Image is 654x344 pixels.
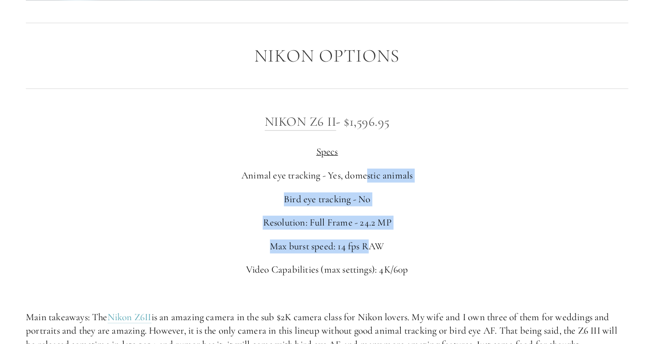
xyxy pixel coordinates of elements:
[26,263,628,277] p: Video Capabilities (max settings): 4K/60p
[26,192,628,206] p: Bird eye tracking - No
[316,145,338,157] span: Specs
[108,311,151,324] a: Nikon Z6II
[26,111,628,132] h3: - $1,596.95
[26,46,628,66] h2: Nikon Options
[265,114,337,130] a: Nikon Z6 II
[26,216,628,230] p: Resolution: Full Frame - 24.2 MP
[26,240,628,253] p: Max burst speed: 14 fps RAW
[26,169,628,183] p: Animal eye tracking - Yes, domestic animals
